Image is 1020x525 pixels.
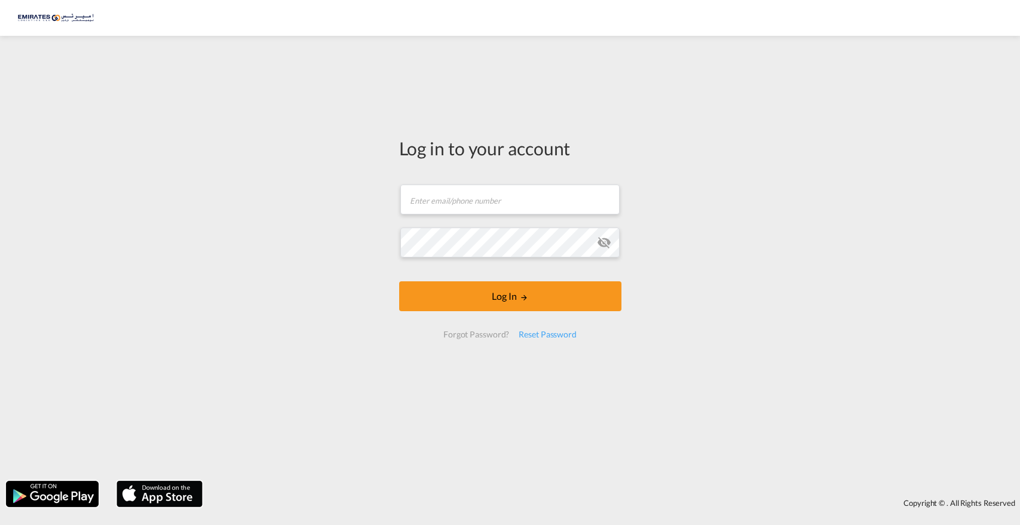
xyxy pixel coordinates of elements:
div: Copyright © . All Rights Reserved [209,493,1020,513]
button: LOGIN [399,281,621,311]
div: Log in to your account [399,136,621,161]
div: Forgot Password? [439,324,514,345]
md-icon: icon-eye-off [597,235,611,250]
img: c67187802a5a11ec94275b5db69a26e6.png [18,5,99,32]
input: Enter email/phone number [400,185,620,214]
img: google.png [5,480,100,508]
img: apple.png [115,480,204,508]
div: Reset Password [514,324,581,345]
